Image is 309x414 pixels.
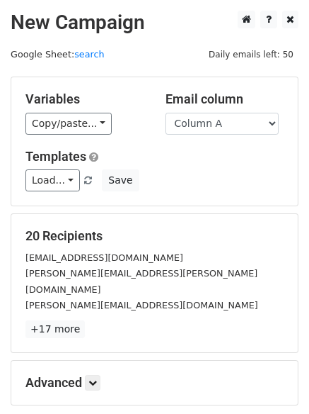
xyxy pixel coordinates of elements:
[25,91,144,107] h5: Variables
[25,300,258,310] small: [PERSON_NAME][EMAIL_ADDRESS][DOMAIN_NAME]
[204,49,298,60] a: Daily emails left: 50
[11,11,298,35] h2: New Campaign
[25,252,183,263] small: [EMAIL_ADDRESS][DOMAIN_NAME]
[25,169,80,191] a: Load...
[25,149,86,164] a: Templates
[238,346,309,414] iframe: Chat Widget
[74,49,104,60] a: search
[165,91,284,107] h5: Email column
[102,169,139,191] button: Save
[204,47,298,62] span: Daily emails left: 50
[25,375,284,391] h5: Advanced
[11,49,105,60] small: Google Sheet:
[25,268,257,295] small: [PERSON_NAME][EMAIL_ADDRESS][PERSON_NAME][DOMAIN_NAME]
[25,320,85,338] a: +17 more
[25,228,284,244] h5: 20 Recipients
[25,113,112,135] a: Copy/paste...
